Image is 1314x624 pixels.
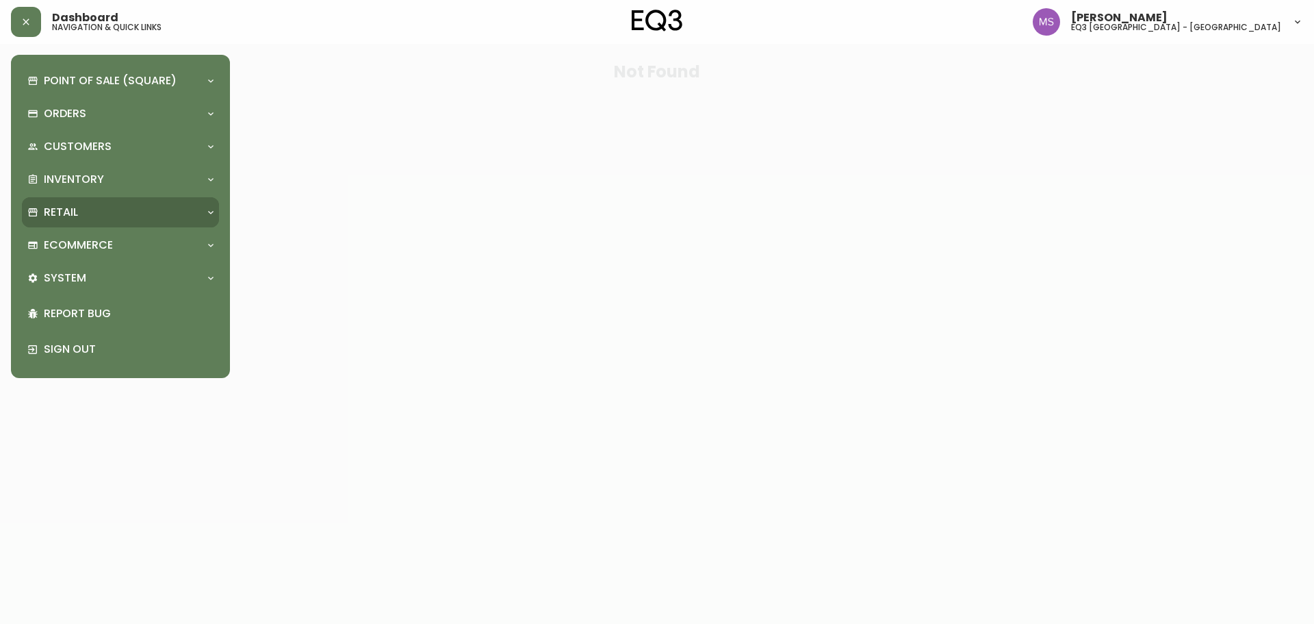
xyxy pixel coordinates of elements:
span: [PERSON_NAME] [1071,12,1168,23]
div: System [22,263,219,293]
div: Point of Sale (Square) [22,66,219,96]
div: Ecommerce [22,230,219,260]
p: Customers [44,139,112,154]
p: Point of Sale (Square) [44,73,177,88]
div: Sign Out [22,332,219,367]
p: Orders [44,106,86,121]
p: System [44,271,86,286]
h5: navigation & quick links [52,23,162,32]
span: Dashboard [52,12,118,23]
img: logo [632,10,682,32]
div: Orders [22,99,219,129]
div: Customers [22,132,219,162]
p: Ecommerce [44,238,113,253]
p: Report Bug [44,306,214,321]
div: Report Bug [22,296,219,332]
p: Inventory [44,172,104,187]
p: Retail [44,205,78,220]
div: Inventory [22,164,219,195]
img: 1b6e43211f6f3cc0b0729c9049b8e7af [1033,8,1060,36]
h5: eq3 [GEOGRAPHIC_DATA] - [GEOGRAPHIC_DATA] [1071,23,1281,32]
p: Sign Out [44,342,214,357]
div: Retail [22,197,219,227]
